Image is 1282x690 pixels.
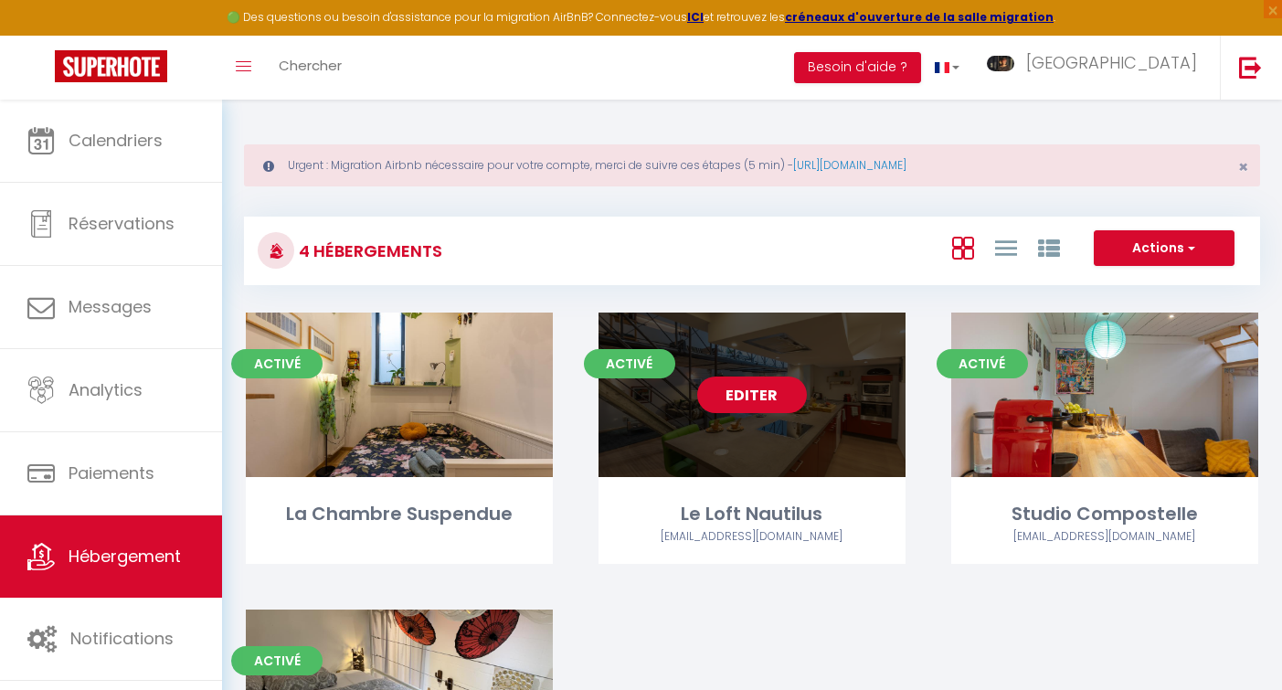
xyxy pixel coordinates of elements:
[995,232,1017,262] a: Vue en Liste
[599,500,906,528] div: Le Loft Nautilus
[70,627,174,650] span: Notifications
[69,378,143,401] span: Analytics
[697,377,807,413] a: Editer
[794,52,921,83] button: Besoin d'aide ?
[687,9,704,25] a: ICI
[1026,51,1197,74] span: [GEOGRAPHIC_DATA]
[599,528,906,546] div: Airbnb
[951,528,1258,546] div: Airbnb
[1038,232,1060,262] a: Vue par Groupe
[793,157,906,173] a: [URL][DOMAIN_NAME]
[1239,56,1262,79] img: logout
[1204,608,1268,676] iframe: Chat
[55,50,167,82] img: Super Booking
[987,56,1014,72] img: ...
[69,212,175,235] span: Réservations
[584,349,675,378] span: Activé
[1238,159,1248,175] button: Close
[937,349,1028,378] span: Activé
[15,7,69,62] button: Ouvrir le widget de chat LiveChat
[973,36,1220,100] a: ... [GEOGRAPHIC_DATA]
[951,500,1258,528] div: Studio Compostelle
[231,349,323,378] span: Activé
[1094,230,1234,267] button: Actions
[244,144,1260,186] div: Urgent : Migration Airbnb nécessaire pour votre compte, merci de suivre ces étapes (5 min) -
[231,646,323,675] span: Activé
[785,9,1054,25] a: créneaux d'ouverture de la salle migration
[294,230,442,271] h3: 4 Hébergements
[69,462,154,484] span: Paiements
[265,36,355,100] a: Chercher
[279,56,342,75] span: Chercher
[69,129,163,152] span: Calendriers
[52,3,74,25] div: Notification de nouveau message
[69,545,181,568] span: Hébergement
[69,295,152,318] span: Messages
[246,500,553,528] div: La Chambre Suspendue
[952,232,974,262] a: Vue en Box
[1238,155,1248,178] span: ×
